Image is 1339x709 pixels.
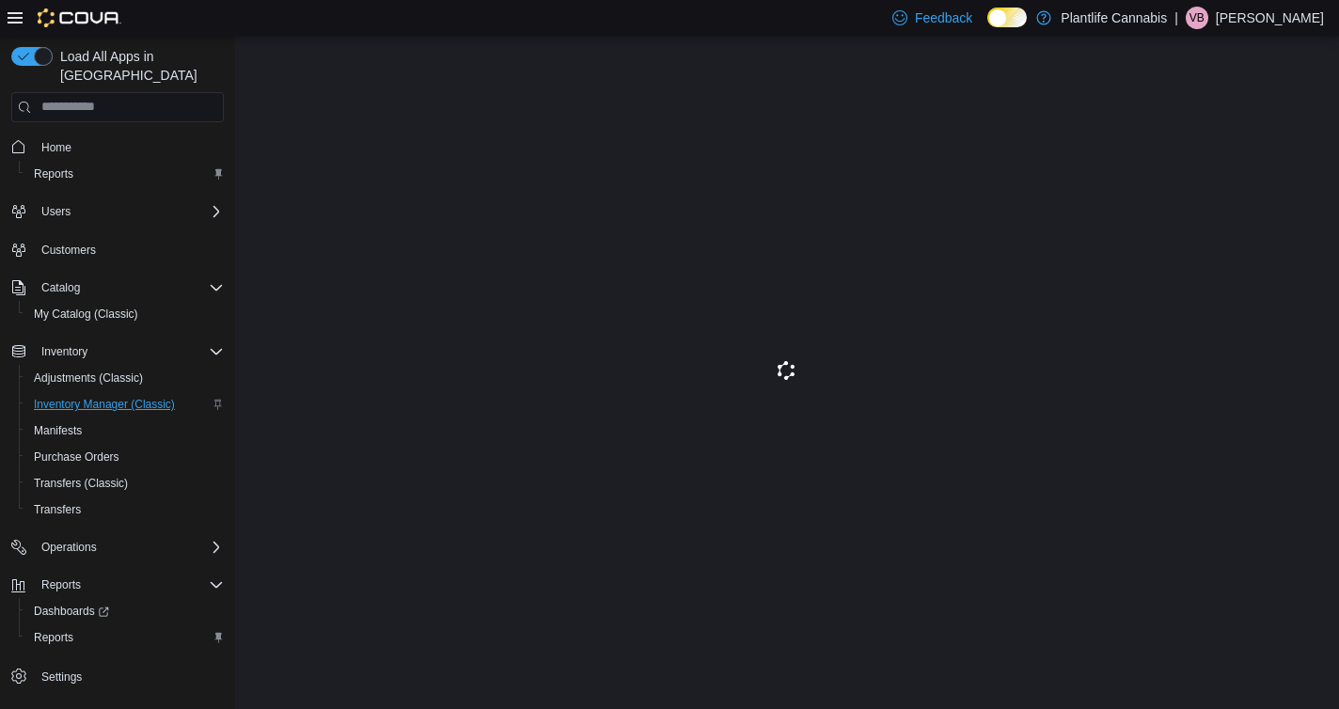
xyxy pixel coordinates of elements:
[4,662,231,689] button: Settings
[19,391,231,418] button: Inventory Manager (Classic)
[26,367,150,389] a: Adjustments (Classic)
[987,8,1027,27] input: Dark Mode
[34,664,224,687] span: Settings
[19,444,231,470] button: Purchase Orders
[4,134,231,161] button: Home
[26,393,224,416] span: Inventory Manager (Classic)
[34,630,73,645] span: Reports
[4,275,231,301] button: Catalog
[26,393,182,416] a: Inventory Manager (Classic)
[34,166,73,181] span: Reports
[19,418,231,444] button: Manifests
[34,536,224,559] span: Operations
[19,161,231,187] button: Reports
[26,163,81,185] a: Reports
[26,163,224,185] span: Reports
[34,200,78,223] button: Users
[34,200,224,223] span: Users
[1216,7,1324,29] p: [PERSON_NAME]
[19,598,231,624] a: Dashboards
[26,446,127,468] a: Purchase Orders
[41,243,96,258] span: Customers
[26,600,224,622] span: Dashboards
[19,365,231,391] button: Adjustments (Classic)
[34,666,89,688] a: Settings
[26,498,88,521] a: Transfers
[34,449,119,465] span: Purchase Orders
[41,577,81,592] span: Reports
[4,198,231,225] button: Users
[19,496,231,523] button: Transfers
[4,572,231,598] button: Reports
[41,540,97,555] span: Operations
[1061,7,1167,29] p: Plantlife Cannabis
[19,301,231,327] button: My Catalog (Classic)
[26,419,224,442] span: Manifests
[26,419,89,442] a: Manifests
[34,574,224,596] span: Reports
[26,498,224,521] span: Transfers
[34,502,81,517] span: Transfers
[34,423,82,438] span: Manifests
[4,534,231,560] button: Operations
[4,236,231,263] button: Customers
[34,307,138,322] span: My Catalog (Classic)
[4,339,231,365] button: Inventory
[915,8,972,27] span: Feedback
[41,280,80,295] span: Catalog
[34,276,224,299] span: Catalog
[53,47,224,85] span: Load All Apps in [GEOGRAPHIC_DATA]
[34,476,128,491] span: Transfers (Classic)
[34,136,79,159] a: Home
[1174,7,1178,29] p: |
[19,624,231,651] button: Reports
[987,27,988,28] span: Dark Mode
[26,626,224,649] span: Reports
[34,370,143,386] span: Adjustments (Classic)
[26,626,81,649] a: Reports
[38,8,121,27] img: Cova
[26,472,135,495] a: Transfers (Classic)
[1189,7,1205,29] span: VB
[1186,7,1208,29] div: Victoria Brown
[41,670,82,685] span: Settings
[26,303,224,325] span: My Catalog (Classic)
[34,536,104,559] button: Operations
[34,574,88,596] button: Reports
[34,397,175,412] span: Inventory Manager (Classic)
[19,470,231,496] button: Transfers (Classic)
[34,276,87,299] button: Catalog
[34,135,224,159] span: Home
[26,600,117,622] a: Dashboards
[34,340,95,363] button: Inventory
[34,340,224,363] span: Inventory
[26,472,224,495] span: Transfers (Classic)
[34,239,103,261] a: Customers
[34,604,109,619] span: Dashboards
[26,367,224,389] span: Adjustments (Classic)
[41,344,87,359] span: Inventory
[41,204,71,219] span: Users
[41,140,71,155] span: Home
[34,238,224,261] span: Customers
[26,446,224,468] span: Purchase Orders
[26,303,146,325] a: My Catalog (Classic)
